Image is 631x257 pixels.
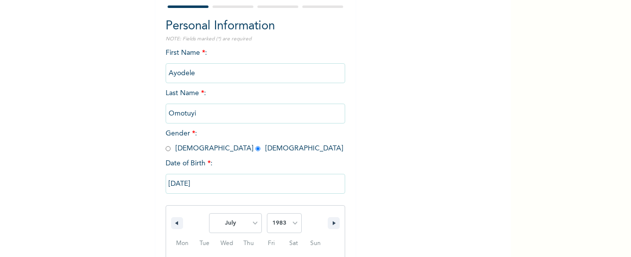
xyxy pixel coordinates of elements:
span: Thu [238,236,260,252]
input: DD-MM-YYYY [166,174,345,194]
input: Enter your last name [166,104,345,124]
span: Last Name : [166,90,345,117]
input: Enter your first name [166,63,345,83]
span: Sat [282,236,305,252]
p: NOTE: Fields marked (*) are required [166,35,345,43]
span: First Name : [166,49,345,77]
span: Mon [171,236,194,252]
h2: Personal Information [166,17,345,35]
span: Date of Birth : [166,158,212,169]
span: Tue [194,236,216,252]
span: Wed [215,236,238,252]
span: Fri [260,236,282,252]
span: Gender : [DEMOGRAPHIC_DATA] [DEMOGRAPHIC_DATA] [166,130,343,152]
span: Sun [304,236,327,252]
